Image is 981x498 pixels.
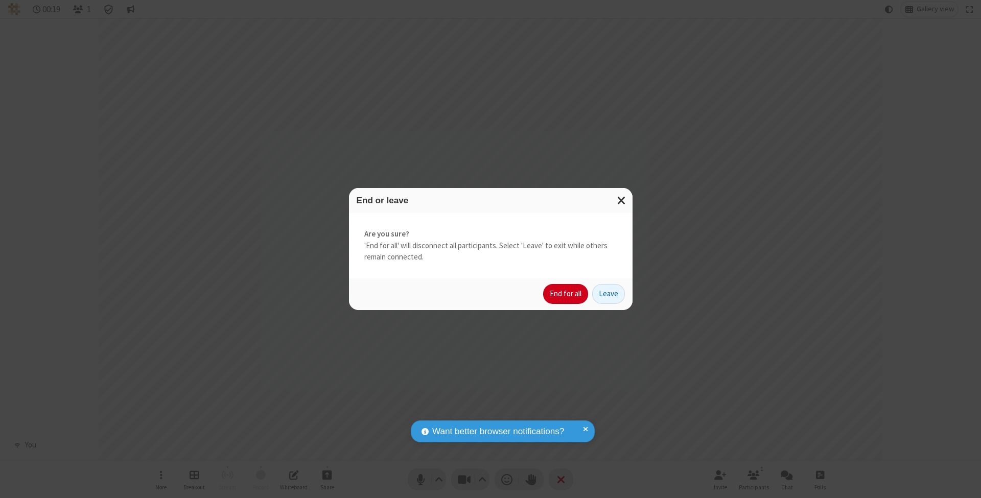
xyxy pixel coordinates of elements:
[611,188,633,213] button: Close modal
[364,228,617,240] strong: Are you sure?
[592,284,625,304] button: Leave
[432,425,564,438] span: Want better browser notifications?
[349,213,633,278] div: 'End for all' will disconnect all participants. Select 'Leave' to exit while others remain connec...
[357,196,625,205] h3: End or leave
[543,284,588,304] button: End for all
